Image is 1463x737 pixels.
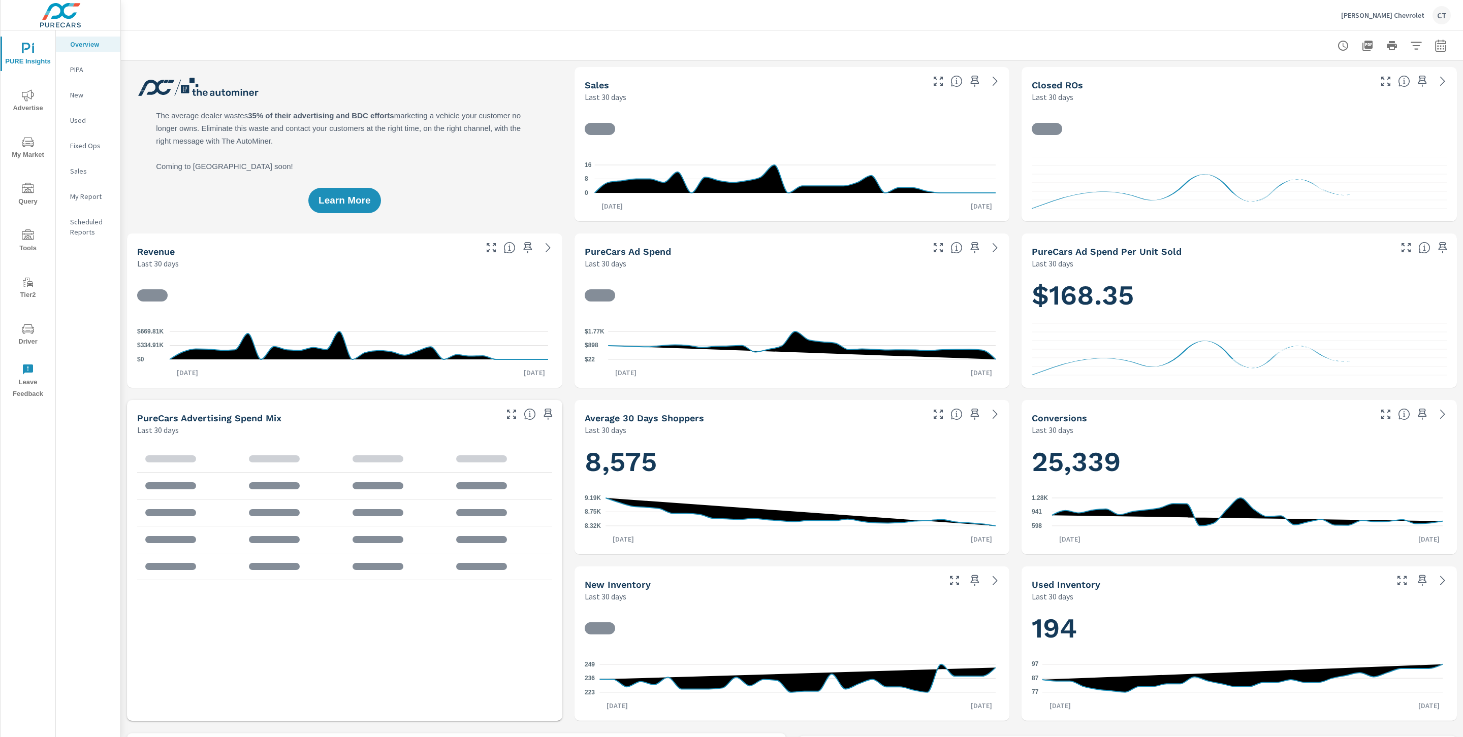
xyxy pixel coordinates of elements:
a: See more details in report [1435,406,1451,422]
span: PURE Insights [4,43,52,68]
span: Leave Feedback [4,363,52,400]
button: Learn More [308,188,380,213]
span: Driver [4,323,52,348]
span: A rolling 30 day total of daily Shoppers on the dealership website, averaged over the selected da... [950,408,963,420]
span: My Market [4,136,52,161]
p: [DATE] [964,201,999,211]
p: Last 30 days [1032,424,1073,436]
p: [PERSON_NAME] Chevrolet [1341,11,1424,20]
p: Last 30 days [1032,590,1073,602]
p: Sales [70,166,112,176]
p: My Report [70,191,112,202]
p: [DATE] [1042,700,1078,711]
span: The number of dealer-specified goals completed by a visitor. [Source: This data is provided by th... [1398,408,1410,420]
p: Overview [70,39,112,49]
button: Make Fullscreen [1398,240,1414,256]
p: Last 30 days [137,257,179,270]
span: Tools [4,229,52,254]
a: See more details in report [987,406,1003,422]
text: 87 [1032,675,1039,682]
p: Last 30 days [585,257,626,270]
p: [DATE] [517,367,552,378]
p: Last 30 days [585,424,626,436]
div: Scheduled Reports [56,214,120,240]
div: Overview [56,37,120,52]
p: Scheduled Reports [70,217,112,237]
p: [DATE] [1052,534,1088,544]
span: Save this to your personalized report [540,406,556,422]
div: Used [56,113,120,128]
h5: Average 30 Days Shoppers [585,413,704,423]
h5: Conversions [1032,413,1087,423]
span: Save this to your personalized report [1414,406,1430,422]
span: Learn More [319,196,370,205]
span: Save this to your personalized report [1435,240,1451,256]
p: Last 30 days [585,91,626,103]
p: Last 30 days [1032,91,1073,103]
span: Save this to your personalized report [967,73,983,89]
button: Select Date Range [1430,36,1451,56]
span: Save this to your personalized report [1414,73,1430,89]
h5: New Inventory [585,579,651,590]
text: 97 [1032,661,1039,668]
div: My Report [56,189,120,204]
button: Make Fullscreen [1378,73,1394,89]
div: New [56,87,120,103]
h1: $168.35 [1032,278,1447,313]
button: Make Fullscreen [930,240,946,256]
a: See more details in report [987,240,1003,256]
a: See more details in report [1435,73,1451,89]
span: Save this to your personalized report [1414,573,1430,589]
p: Used [70,115,112,125]
div: Fixed Ops [56,138,120,153]
text: 16 [585,161,592,169]
button: Print Report [1382,36,1402,56]
button: Make Fullscreen [930,406,946,422]
span: Number of vehicles sold by the dealership over the selected date range. [Source: This data is sou... [950,75,963,87]
h5: Used Inventory [1032,579,1100,590]
span: Query [4,183,52,208]
text: $334.91K [137,342,164,349]
span: This table looks at how you compare to the amount of budget you spend per channel as opposed to y... [524,408,536,420]
h1: 25,339 [1032,445,1447,479]
p: Fixed Ops [70,141,112,151]
p: [DATE] [1411,534,1447,544]
p: [DATE] [594,201,630,211]
p: [DATE] [1411,700,1447,711]
text: $669.81K [137,328,164,335]
span: Save this to your personalized report [967,573,983,589]
p: [DATE] [964,367,999,378]
text: 941 [1032,509,1042,516]
text: 1.28K [1032,494,1048,501]
text: $1.77K [585,328,605,335]
button: Apply Filters [1406,36,1426,56]
p: [DATE] [608,367,644,378]
span: Save this to your personalized report [520,240,536,256]
text: 236 [585,675,595,682]
span: Save this to your personalized report [967,240,983,256]
a: See more details in report [987,73,1003,89]
text: 77 [1032,689,1039,696]
h5: Revenue [137,246,175,257]
button: Make Fullscreen [930,73,946,89]
p: PIPA [70,64,112,75]
button: Make Fullscreen [1378,406,1394,422]
text: 598 [1032,522,1042,529]
text: 223 [585,689,595,696]
h5: PureCars Ad Spend [585,246,671,257]
text: $0 [137,356,144,363]
p: Last 30 days [137,424,179,436]
p: New [70,90,112,100]
button: Make Fullscreen [946,573,963,589]
text: 8 [585,176,588,183]
text: 8.32K [585,522,601,529]
text: 249 [585,661,595,668]
span: Advertise [4,89,52,114]
p: [DATE] [964,700,999,711]
p: [DATE] [599,700,635,711]
button: Make Fullscreen [1394,573,1410,589]
div: Sales [56,163,120,179]
div: CT [1433,6,1451,24]
h5: Closed ROs [1032,80,1083,90]
h1: 8,575 [585,445,1000,479]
